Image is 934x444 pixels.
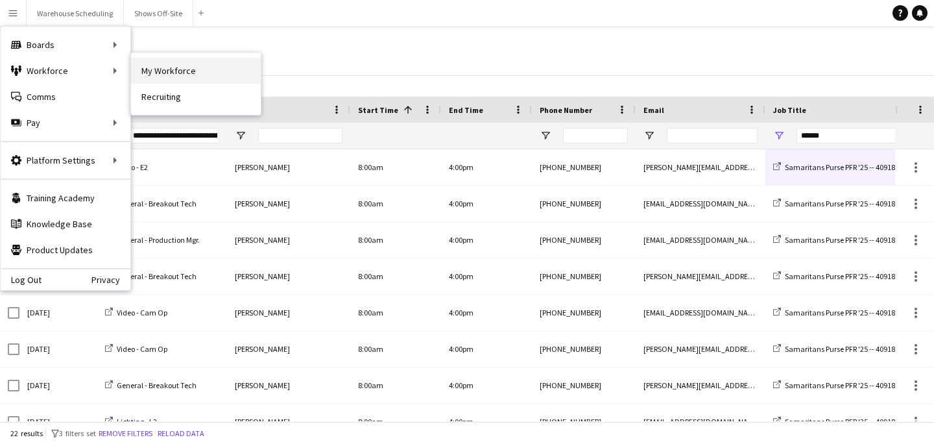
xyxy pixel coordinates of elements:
[105,271,197,281] a: General - Breakout Tech
[532,186,636,221] div: [PHONE_NUMBER]
[131,84,261,110] a: Recruiting
[117,308,167,317] span: Video - Cam Op
[532,149,636,185] div: [PHONE_NUMBER]
[441,295,532,330] div: 4:00pm
[785,417,899,426] span: Samaritans Purse PFR '25 -- 409188
[643,105,664,115] span: Email
[773,105,806,115] span: Job Title
[235,235,290,245] span: [PERSON_NAME]
[532,367,636,403] div: [PHONE_NUMBER]
[1,211,130,237] a: Knowledge Base
[636,258,765,294] div: [PERSON_NAME][EMAIL_ADDRESS][DOMAIN_NAME]
[117,235,200,245] span: General - Production Mgr.
[785,308,899,317] span: Samaritans Purse PFR '25 -- 409188
[117,380,197,390] span: General - Breakout Tech
[1,185,130,211] a: Training Academy
[235,308,290,317] span: [PERSON_NAME]
[773,271,899,281] a: Samaritans Purse PFR '25 -- 409188
[117,199,197,208] span: General - Breakout Tech
[258,128,342,143] input: Name Filter Input
[1,275,42,285] a: Log Out
[105,235,200,245] a: General - Production Mgr.
[235,344,290,354] span: [PERSON_NAME]
[441,149,532,185] div: 4:00pm
[1,58,130,84] div: Workforce
[27,1,124,26] button: Warehouse Scheduling
[773,308,899,317] a: Samaritans Purse PFR '25 -- 409188
[540,130,551,142] button: Open Filter Menu
[636,149,765,185] div: [PERSON_NAME][EMAIL_ADDRESS][PERSON_NAME][DOMAIN_NAME]
[441,404,532,439] div: 4:00pm
[350,258,441,294] div: 8:00am
[773,344,899,354] a: Samaritans Purse PFR '25 -- 409188
[117,417,157,426] span: Lighting - L2
[1,147,130,173] div: Platform Settings
[96,426,155,441] button: Remove filters
[131,58,261,84] a: My Workforce
[773,380,899,390] a: Samaritans Purse PFR '25 -- 409188
[636,222,765,258] div: [EMAIL_ADDRESS][DOMAIN_NAME]
[643,130,655,142] button: Open Filter Menu
[91,275,130,285] a: Privacy
[19,295,97,330] div: [DATE]
[636,295,765,330] div: [EMAIL_ADDRESS][DOMAIN_NAME]
[540,105,592,115] span: Phone Number
[667,128,758,143] input: Email Filter Input
[358,105,398,115] span: Start Time
[532,404,636,439] div: [PHONE_NUMBER]
[441,222,532,258] div: 4:00pm
[636,186,765,221] div: [EMAIL_ADDRESS][DOMAIN_NAME]
[1,237,130,263] a: Product Updates
[350,222,441,258] div: 8:00am
[785,199,899,208] span: Samaritans Purse PFR '25 -- 409188
[636,331,765,367] div: [PERSON_NAME][EMAIL_ADDRESS][DOMAIN_NAME]
[441,258,532,294] div: 4:00pm
[235,130,246,142] button: Open Filter Menu
[785,380,899,390] span: Samaritans Purse PFR '25 -- 409188
[155,426,207,441] button: Reload data
[117,271,197,281] span: General - Breakout Tech
[532,258,636,294] div: [PHONE_NUMBER]
[350,331,441,367] div: 8:00am
[124,1,193,26] button: Shows Off-Site
[532,222,636,258] div: [PHONE_NUMBER]
[235,162,290,172] span: [PERSON_NAME]
[235,380,290,390] span: [PERSON_NAME]
[441,367,532,403] div: 4:00pm
[532,331,636,367] div: [PHONE_NUMBER]
[532,295,636,330] div: [PHONE_NUMBER]
[773,417,899,426] a: Samaritans Purse PFR '25 -- 409188
[19,331,97,367] div: [DATE]
[235,271,290,281] span: [PERSON_NAME]
[105,380,197,390] a: General - Breakout Tech
[105,417,157,426] a: Lighting - L2
[773,162,899,172] a: Samaritans Purse PFR '25 -- 409188
[105,308,167,317] a: Video - Cam Op
[785,344,899,354] span: Samaritans Purse PFR '25 -- 409188
[19,404,97,439] div: [DATE]
[449,105,483,115] span: End Time
[350,149,441,185] div: 8:00am
[785,271,899,281] span: Samaritans Purse PFR '25 -- 409188
[773,199,899,208] a: Samaritans Purse PFR '25 -- 409188
[563,128,628,143] input: Phone Number Filter Input
[105,344,167,354] a: Video - Cam Op
[1,84,130,110] a: Comms
[773,130,785,142] button: Open Filter Menu
[636,367,765,403] div: [PERSON_NAME][EMAIL_ADDRESS][DOMAIN_NAME]
[1,32,130,58] div: Boards
[235,199,290,208] span: [PERSON_NAME]
[350,404,441,439] div: 8:00am
[59,428,96,438] span: 3 filters set
[773,235,899,245] a: Samaritans Purse PFR '25 -- 409188
[19,367,97,403] div: [DATE]
[235,417,290,426] span: [PERSON_NAME]
[785,162,899,172] span: Samaritans Purse PFR '25 -- 409188
[441,186,532,221] div: 4:00pm
[350,367,441,403] div: 8:00am
[1,110,130,136] div: Pay
[350,295,441,330] div: 8:00am
[117,162,148,172] span: Video - E2
[105,199,197,208] a: General - Breakout Tech
[117,344,167,354] span: Video - Cam Op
